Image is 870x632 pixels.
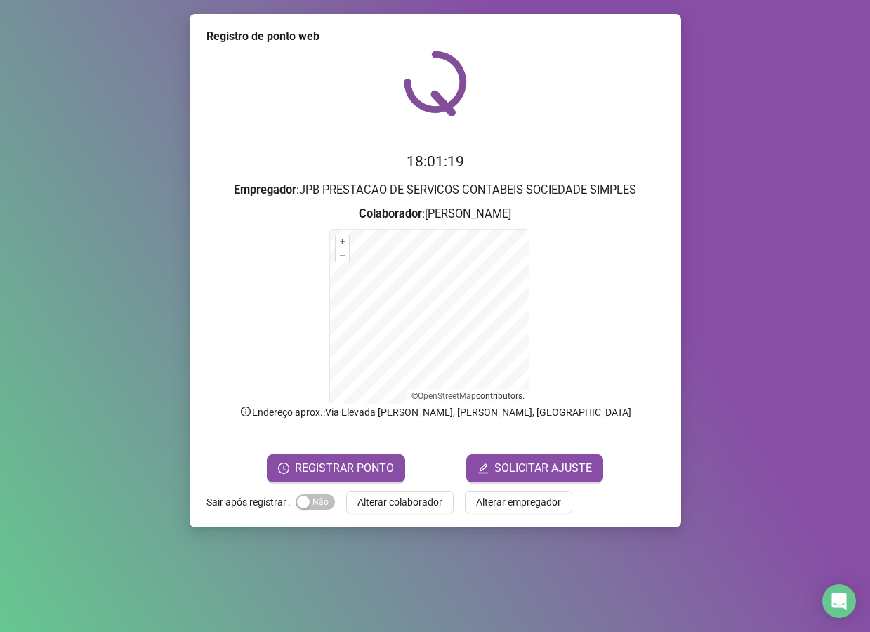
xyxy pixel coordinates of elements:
[418,391,476,401] a: OpenStreetMap
[477,463,489,474] span: edit
[494,460,592,477] span: SOLICITAR AJUSTE
[206,491,296,513] label: Sair após registrar
[278,463,289,474] span: clock-circle
[476,494,561,510] span: Alterar empregador
[267,454,405,482] button: REGISTRAR PONTO
[359,207,422,220] strong: Colaborador
[234,183,296,197] strong: Empregador
[239,405,252,418] span: info-circle
[404,51,467,116] img: QRPoint
[336,249,349,263] button: –
[206,28,664,45] div: Registro de ponto web
[357,494,442,510] span: Alterar colaborador
[206,404,664,420] p: Endereço aprox. : Via Elevada [PERSON_NAME], [PERSON_NAME], [GEOGRAPHIC_DATA]
[206,181,664,199] h3: : JPB PRESTACAO DE SERVICOS CONTABEIS SOCIEDADE SIMPLES
[206,205,664,223] h3: : [PERSON_NAME]
[295,460,394,477] span: REGISTRAR PONTO
[407,153,464,170] time: 18:01:19
[465,491,572,513] button: Alterar empregador
[336,235,349,249] button: +
[411,391,525,401] li: © contributors.
[822,584,856,618] div: Open Intercom Messenger
[466,454,603,482] button: editSOLICITAR AJUSTE
[346,491,454,513] button: Alterar colaborador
